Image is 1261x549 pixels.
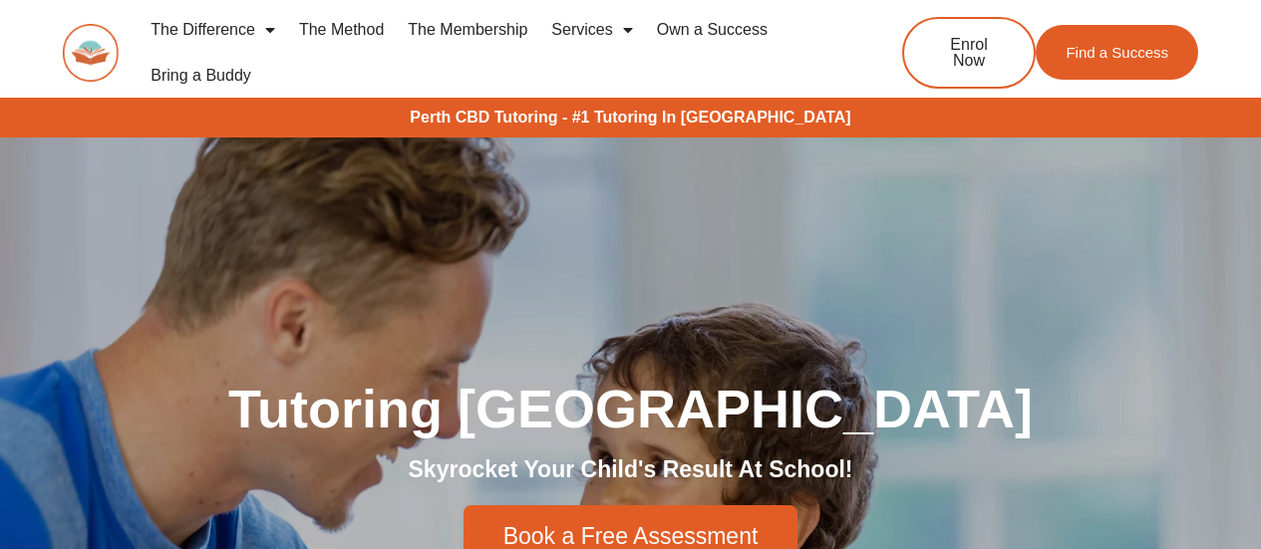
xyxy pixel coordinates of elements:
span: Find a Success [1066,45,1168,60]
a: The Membership [396,7,539,53]
h1: Tutoring [GEOGRAPHIC_DATA] [73,382,1189,435]
a: The Method [287,7,396,53]
nav: Menu [139,7,836,99]
a: Find a Success [1036,25,1198,80]
a: Own a Success [645,7,780,53]
h2: Skyrocket Your Child's Result At School! [73,455,1189,485]
span: Enrol Now [934,37,1004,69]
a: The Difference [139,7,287,53]
a: Enrol Now [902,17,1036,89]
a: Services [539,7,644,53]
span: Book a Free Assessment [503,525,759,548]
a: Bring a Buddy [139,53,263,99]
